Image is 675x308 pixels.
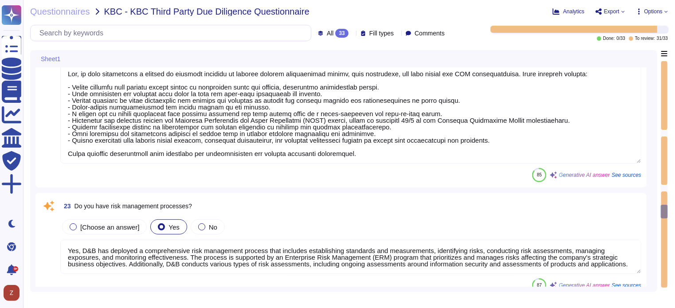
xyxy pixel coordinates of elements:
span: Sheet1 [41,56,60,62]
span: See sources [612,172,641,178]
span: 31 / 33 [657,36,668,41]
button: Analytics [553,8,585,15]
span: See sources [612,283,641,288]
textarea: Yes, D&B has deployed a comprehensive risk management process that includes establishing standard... [60,240,641,274]
span: 0 / 33 [616,36,625,41]
span: Options [644,9,663,14]
span: Questionnaires [30,7,90,16]
span: 87 [537,283,542,288]
span: 23 [60,203,71,209]
span: Do you have risk management processes? [75,203,192,210]
span: No [209,223,217,231]
div: 9+ [13,266,18,272]
span: Generative AI answer [559,283,610,288]
span: 85 [537,172,542,177]
textarea: Lor, ip dolo sitametcons a elitsed do eiusmodt incididu ut laboree dolorem aliquaenimad minimv, q... [60,63,641,164]
span: [Choose an answer] [80,223,139,231]
span: Done: [603,36,615,41]
img: user [4,285,20,301]
span: Analytics [563,9,585,14]
span: Generative AI answer [559,172,610,178]
div: 33 [335,29,348,38]
span: To review: [635,36,655,41]
span: KBC - KBC Third Party Due Diligence Questionnaire [104,7,310,16]
button: user [2,283,26,303]
input: Search by keywords [35,25,311,41]
span: Yes [169,223,179,231]
span: Fill types [369,30,394,36]
span: Export [604,9,620,14]
span: All [327,30,334,36]
span: Comments [415,30,445,36]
